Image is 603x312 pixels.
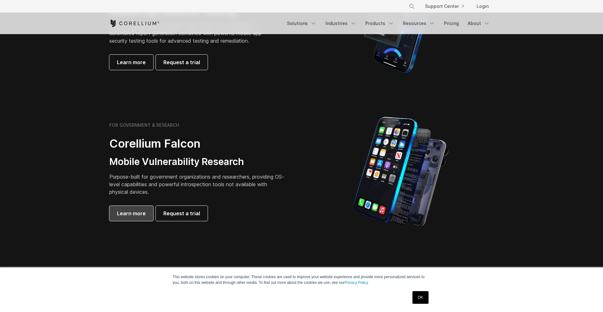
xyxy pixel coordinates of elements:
[156,206,208,221] a: Request a trial
[464,18,494,29] a: About
[156,55,208,70] a: Request a trial
[440,18,463,29] a: Pricing
[283,18,320,29] a: Solutions
[344,280,369,285] a: Privacy Policy.
[109,137,286,151] h2: Corellium Falcon
[406,1,417,12] button: Search
[109,55,153,70] a: Learn more
[109,173,286,196] p: Purpose-built for government organizations and researchers, providing OS-level capabilities and p...
[283,18,494,29] div: Navigation Menu
[420,1,469,12] a: Support Center
[472,1,494,12] a: Login
[399,18,439,29] a: Resources
[109,206,153,221] a: Learn more
[109,122,179,128] h6: FOR GOVERNMENT & RESEARCH
[173,274,430,285] p: This website stores cookies on your computer. These cookies are used to improve your website expe...
[401,1,494,12] div: Navigation Menu
[117,58,146,66] span: Learn more
[353,116,448,227] img: iPhone model separated into the mechanics used to build the physical device.
[163,210,200,217] span: Request a trial
[163,58,200,66] span: Request a trial
[117,210,146,217] span: Learn more
[322,18,360,29] a: Industries
[109,20,160,27] a: Corellium Home
[412,291,429,304] a: OK
[362,18,398,29] a: Products
[109,156,286,168] h3: Mobile Vulnerability Research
